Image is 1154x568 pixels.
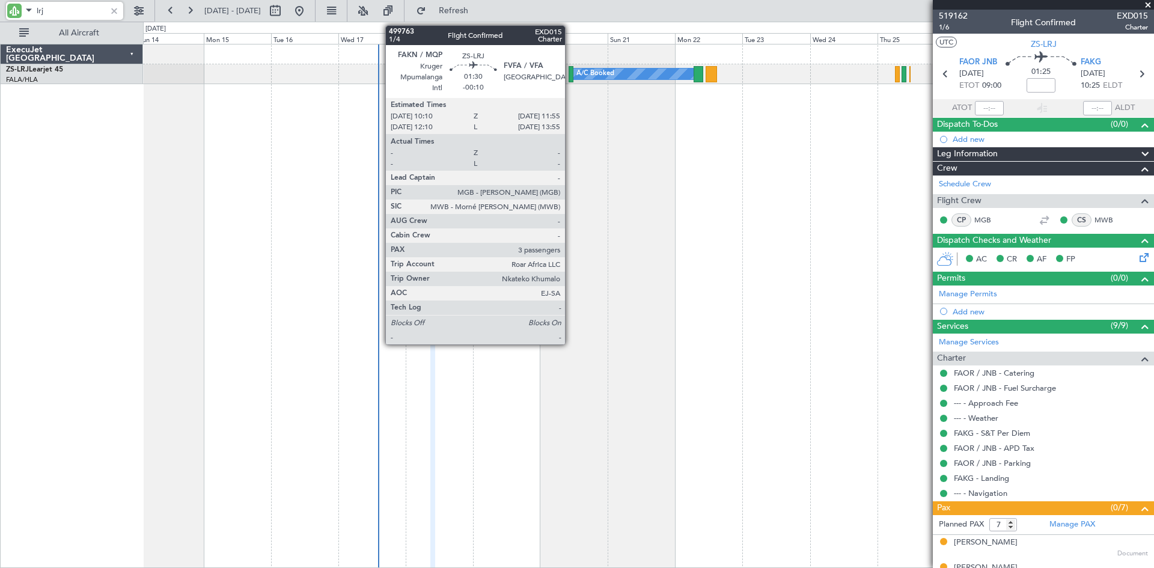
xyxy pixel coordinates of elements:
[959,56,997,69] span: FAOR JNB
[540,33,608,44] div: Sat 20
[939,179,991,191] a: Schedule Crew
[429,7,479,15] span: Refresh
[1081,80,1100,92] span: 10:25
[954,537,1018,549] div: [PERSON_NAME]
[6,66,63,73] a: ZS-LRJLearjet 45
[939,22,968,32] span: 1/6
[6,75,38,84] a: FALA/HLA
[954,443,1034,453] a: FAOR / JNB - APD Tax
[939,289,997,301] a: Manage Permits
[959,68,984,80] span: [DATE]
[406,33,473,44] div: Thu 18
[954,428,1030,438] a: FAKG - S&T Per Diem
[1031,38,1057,50] span: ZS-LRJ
[576,65,614,83] div: A/C Booked
[959,80,979,92] span: ETOT
[937,234,1051,248] span: Dispatch Checks and Weather
[1066,254,1075,266] span: FP
[1007,254,1017,266] span: CR
[204,5,261,16] span: [DATE] - [DATE]
[1072,213,1091,227] div: CS
[951,213,971,227] div: CP
[37,2,106,20] input: A/C (Reg. or Type)
[1117,549,1148,559] span: Document
[1111,272,1128,284] span: (0/0)
[954,383,1056,393] a: FAOR / JNB - Fuel Surcharge
[1011,16,1076,29] div: Flight Confirmed
[952,102,972,114] span: ATOT
[204,33,271,44] div: Mon 15
[953,307,1148,317] div: Add new
[1094,215,1122,225] a: MWB
[1111,501,1128,514] span: (0/7)
[954,368,1034,378] a: FAOR / JNB - Catering
[1037,254,1046,266] span: AF
[954,473,1009,483] a: FAKG - Landing
[936,37,957,47] button: UTC
[6,66,29,73] span: ZS-LRJ
[954,413,998,423] a: --- - Weather
[1117,10,1148,22] span: EXD015
[608,33,675,44] div: Sun 21
[1049,519,1095,531] a: Manage PAX
[1115,102,1135,114] span: ALDT
[939,10,968,22] span: 519162
[145,24,166,34] div: [DATE]
[338,33,406,44] div: Wed 17
[271,33,338,44] div: Tue 16
[937,194,982,208] span: Flight Crew
[982,80,1001,92] span: 09:00
[411,1,483,20] button: Refresh
[1081,68,1105,80] span: [DATE]
[473,33,540,44] div: Fri 19
[954,488,1007,498] a: --- - Navigation
[975,101,1004,115] input: --:--
[675,33,742,44] div: Mon 22
[742,33,810,44] div: Tue 23
[937,162,957,176] span: Crew
[136,33,204,44] div: Sun 14
[1081,56,1101,69] span: FAKG
[939,337,999,349] a: Manage Services
[1117,22,1148,32] span: Charter
[810,33,878,44] div: Wed 24
[937,352,966,365] span: Charter
[939,519,984,531] label: Planned PAX
[937,118,998,132] span: Dispatch To-Dos
[954,398,1018,408] a: --- - Approach Fee
[1103,80,1122,92] span: ELDT
[953,134,1148,144] div: Add new
[937,272,965,286] span: Permits
[937,320,968,334] span: Services
[878,33,945,44] div: Thu 25
[1031,66,1051,78] span: 01:25
[1111,319,1128,332] span: (9/9)
[31,29,127,37] span: All Aircraft
[976,254,987,266] span: AC
[954,458,1031,468] a: FAOR / JNB - Parking
[974,215,1001,225] a: MGB
[937,501,950,515] span: Pax
[937,147,998,161] span: Leg Information
[13,23,130,43] button: All Aircraft
[1111,118,1128,130] span: (0/0)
